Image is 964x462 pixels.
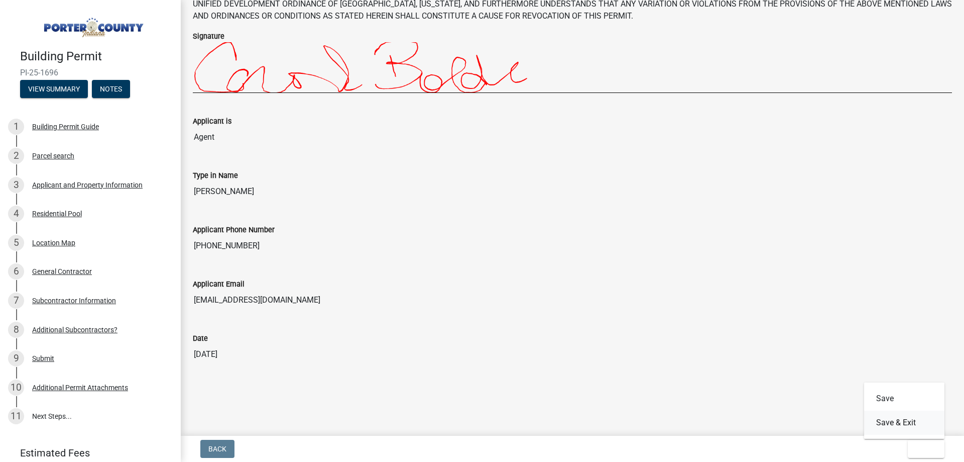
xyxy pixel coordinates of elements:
[8,148,24,164] div: 2
[32,181,143,189] div: Applicant and Property Information
[8,380,24,396] div: 10
[32,268,92,275] div: General Contractor
[32,123,99,130] div: Building Permit Guide
[193,42,711,93] img: BTqSZQAAAAZJREFUAwCsvlRreqg+SQAAAABJRU5ErkJggg==
[20,85,88,94] wm-modal-confirm: Summary
[32,326,117,333] div: Additional Subcontractors?
[193,118,231,125] label: Applicant is
[864,387,944,411] button: Save
[32,210,82,217] div: Residential Pool
[908,440,944,458] button: Exit
[32,384,128,391] div: Additional Permit Attachments
[8,293,24,309] div: 7
[864,411,944,435] button: Save & Exit
[20,80,88,98] button: View Summary
[208,445,226,453] span: Back
[92,85,130,94] wm-modal-confirm: Notes
[193,281,245,288] label: Applicant Email
[92,80,130,98] button: Notes
[8,206,24,222] div: 4
[20,49,173,64] h4: Building Permit
[193,227,275,234] label: Applicant Phone Number
[8,350,24,366] div: 9
[20,68,161,77] span: PI-25-1696
[916,445,930,453] span: Exit
[200,440,234,458] button: Back
[193,335,208,342] label: Date
[32,355,54,362] div: Submit
[8,235,24,251] div: 5
[20,11,165,39] img: Porter County, Indiana
[32,239,75,246] div: Location Map
[193,172,238,179] label: Type in Name
[32,152,74,159] div: Parcel search
[8,119,24,135] div: 1
[864,383,944,439] div: Exit
[8,177,24,193] div: 3
[8,263,24,280] div: 6
[8,322,24,338] div: 8
[8,408,24,424] div: 11
[32,297,116,304] div: Subcontractor Information
[193,33,224,40] label: Signature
